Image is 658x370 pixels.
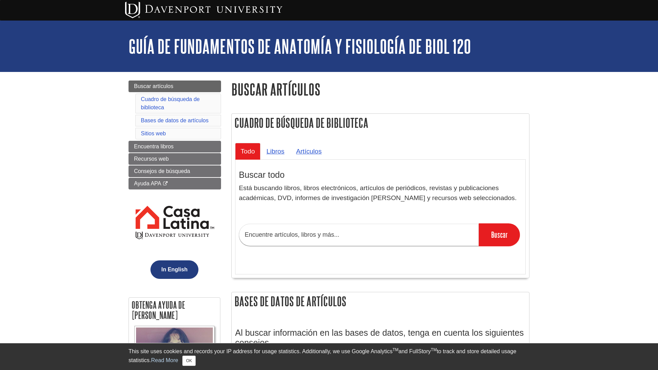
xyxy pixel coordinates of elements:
[392,347,398,352] sup: TM
[129,298,220,322] h2: Obtenga ayuda de [PERSON_NAME]
[141,131,166,136] a: Sitios web
[141,118,208,123] a: Bases de datos de artículos
[182,356,196,366] button: Close
[129,347,529,366] div: This site uses cookies and records your IP address for usage statistics. Additionally, we use Goo...
[291,143,327,160] a: Artículos
[151,357,178,363] a: Read More
[235,328,526,348] h3: Al buscar información en las bases de datos, tenga en cuenta los siguientes consejos
[134,168,190,174] span: Consejos de búsqueda
[134,156,169,162] span: Recursos web
[261,143,290,160] a: Libros
[232,114,529,132] h2: Cuadro de búsqueda de biblioteca
[129,141,221,152] a: Encuentra libros
[479,223,520,246] input: Buscar
[149,267,200,272] a: In English
[129,178,221,189] a: Ayuda APA
[239,224,479,246] input: Encuentre artículos, libros y más...
[232,292,529,310] h2: Bases de datos de artículos
[235,143,260,160] a: Todo
[162,182,168,186] i: This link opens in a new window
[129,36,471,57] a: Guía de fundamentos de anatomía y fisiología de BIOL 120
[239,170,522,180] h3: Buscar todo
[129,153,221,165] a: Recursos web
[150,260,198,279] button: In English
[134,144,174,149] span: Encuentra libros
[141,96,200,110] a: Cuadro de búsqueda de biblioteca
[125,2,282,18] img: Davenport University
[129,165,221,177] a: Consejos de búsqueda
[239,183,522,203] p: Está buscando libros, libros electrónicos, artículos de periódicos, revistas y publicaciones acad...
[134,83,173,89] span: Buscar artículos
[431,347,437,352] sup: TM
[231,81,529,98] h1: Buscar artículos
[134,181,161,186] span: Ayuda APA
[129,81,221,92] a: Buscar artículos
